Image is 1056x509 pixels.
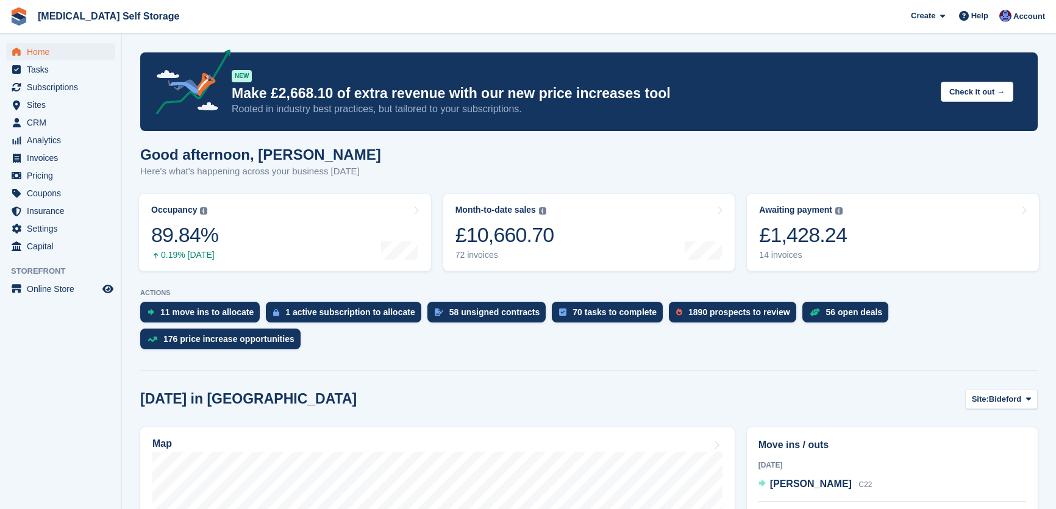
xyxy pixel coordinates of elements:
[758,477,872,493] a: [PERSON_NAME] C22
[151,205,197,215] div: Occupancy
[200,207,207,215] img: icon-info-grey-7440780725fd019a000dd9b08b2336e03edf1995a4989e88bcd33f0948082b44.svg
[6,220,115,237] a: menu
[455,250,554,260] div: 72 invoices
[573,307,657,317] div: 70 tasks to complete
[972,393,989,405] span: Site:
[989,393,1021,405] span: Bideford
[152,438,172,449] h2: Map
[27,238,100,255] span: Capital
[266,302,427,329] a: 1 active subscription to allocate
[6,185,115,202] a: menu
[669,302,802,329] a: 1890 prospects to review
[146,49,231,119] img: price-adjustments-announcement-icon-8257ccfd72463d97f412b2fc003d46551f7dbcb40ab6d574587a9cd5c0d94...
[6,43,115,60] a: menu
[140,329,307,355] a: 176 price increase opportunities
[27,114,100,131] span: CRM
[27,79,100,96] span: Subscriptions
[148,336,157,342] img: price_increase_opportunities-93ffe204e8149a01c8c9dc8f82e8f89637d9d84a8eef4429ea346261dce0b2c0.svg
[559,308,566,316] img: task-75834270c22a3079a89374b754ae025e5fb1db73e45f91037f5363f120a921f8.svg
[151,250,218,260] div: 0.19% [DATE]
[27,96,100,113] span: Sites
[139,194,431,271] a: Occupancy 89.84% 0.19% [DATE]
[1013,10,1045,23] span: Account
[552,302,669,329] a: 70 tasks to complete
[27,185,100,202] span: Coupons
[971,10,988,22] span: Help
[285,307,415,317] div: 1 active subscription to allocate
[33,6,184,26] a: [MEDICAL_DATA] Self Storage
[6,238,115,255] a: menu
[10,7,28,26] img: stora-icon-8386f47178a22dfd0bd8f6a31ec36ba5ce8667c1dd55bd0f319d3a0aa187defe.svg
[6,280,115,297] a: menu
[6,149,115,166] a: menu
[443,194,735,271] a: Month-to-date sales £10,660.70 72 invoices
[455,205,536,215] div: Month-to-date sales
[965,389,1038,409] button: Site: Bideford
[27,202,100,219] span: Insurance
[835,207,843,215] img: icon-info-grey-7440780725fd019a000dd9b08b2336e03edf1995a4989e88bcd33f0948082b44.svg
[140,146,381,163] h1: Good afternoon, [PERSON_NAME]
[6,202,115,219] a: menu
[163,334,294,344] div: 176 price increase opportunities
[826,307,883,317] div: 56 open deals
[273,308,279,316] img: active_subscription_to_allocate_icon-d502201f5373d7db506a760aba3b589e785aa758c864c3986d89f69b8ff3...
[759,250,847,260] div: 14 invoices
[101,282,115,296] a: Preview store
[911,10,935,22] span: Create
[435,308,443,316] img: contract_signature_icon-13c848040528278c33f63329250d36e43548de30e8caae1d1a13099fd9432cc5.svg
[999,10,1011,22] img: Helen Walker
[27,149,100,166] span: Invoices
[232,102,931,116] p: Rooted in industry best practices, but tailored to your subscriptions.
[160,307,254,317] div: 11 move ins to allocate
[455,222,554,247] div: £10,660.70
[758,460,1026,471] div: [DATE]
[802,302,895,329] a: 56 open deals
[148,308,154,316] img: move_ins_to_allocate_icon-fdf77a2bb77ea45bf5b3d319d69a93e2d87916cf1d5bf7949dd705db3b84f3ca.svg
[140,289,1038,297] p: ACTIONS
[427,302,552,329] a: 58 unsigned contracts
[27,43,100,60] span: Home
[27,132,100,149] span: Analytics
[151,222,218,247] div: 89.84%
[232,70,252,82] div: NEW
[759,222,847,247] div: £1,428.24
[810,308,820,316] img: deal-1b604bf984904fb50ccaf53a9ad4b4a5d6e5aea283cecdc64d6e3604feb123c2.svg
[6,114,115,131] a: menu
[6,79,115,96] a: menu
[11,265,121,277] span: Storefront
[6,167,115,184] a: menu
[27,167,100,184] span: Pricing
[688,307,790,317] div: 1890 prospects to review
[759,205,832,215] div: Awaiting payment
[232,85,931,102] p: Make £2,668.10 of extra revenue with our new price increases tool
[27,61,100,78] span: Tasks
[758,438,1026,452] h2: Move ins / outs
[6,61,115,78] a: menu
[140,165,381,179] p: Here's what's happening across your business [DATE]
[676,308,682,316] img: prospect-51fa495bee0391a8d652442698ab0144808aea92771e9ea1ae160a38d050c398.svg
[27,220,100,237] span: Settings
[747,194,1039,271] a: Awaiting payment £1,428.24 14 invoices
[858,480,872,489] span: C22
[6,96,115,113] a: menu
[539,207,546,215] img: icon-info-grey-7440780725fd019a000dd9b08b2336e03edf1995a4989e88bcd33f0948082b44.svg
[6,132,115,149] a: menu
[140,302,266,329] a: 11 move ins to allocate
[449,307,540,317] div: 58 unsigned contracts
[770,479,852,489] span: [PERSON_NAME]
[941,82,1013,102] button: Check it out →
[27,280,100,297] span: Online Store
[140,391,357,407] h2: [DATE] in [GEOGRAPHIC_DATA]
